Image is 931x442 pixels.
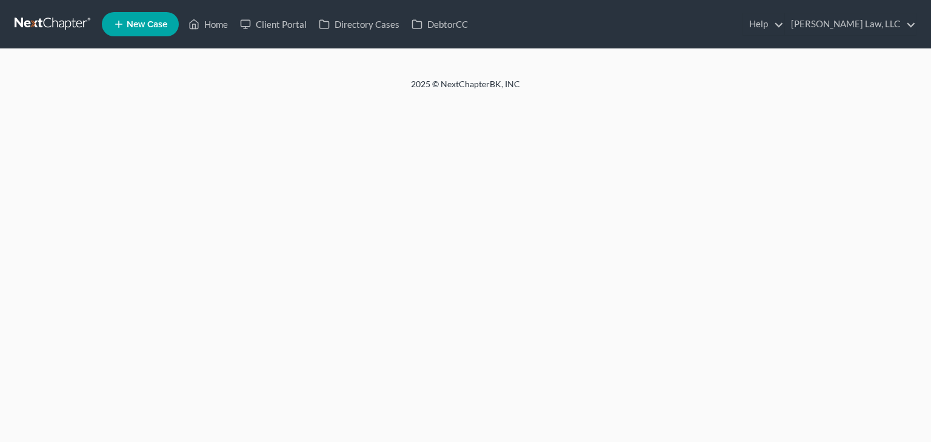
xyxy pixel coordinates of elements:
a: [PERSON_NAME] Law, LLC [785,13,916,35]
div: 2025 © NextChapterBK, INC [120,78,811,100]
a: Directory Cases [313,13,405,35]
a: Help [743,13,784,35]
new-legal-case-button: New Case [102,12,179,36]
a: DebtorCC [405,13,474,35]
a: Client Portal [234,13,313,35]
a: Home [182,13,234,35]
